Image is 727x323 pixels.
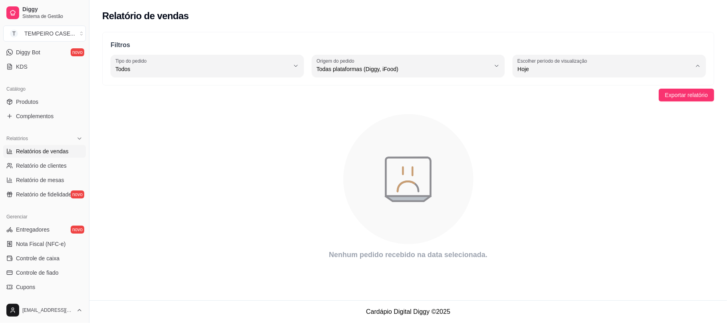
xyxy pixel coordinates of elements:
[16,226,50,234] span: Entregadores
[22,6,83,13] span: Diggy
[111,40,706,50] p: Filtros
[317,57,357,64] label: Origem do pedido
[16,112,53,120] span: Complementos
[16,98,38,106] span: Produtos
[16,176,64,184] span: Relatório de mesas
[16,283,35,291] span: Cupons
[10,30,18,38] span: T
[3,83,86,95] div: Catálogo
[317,65,491,73] span: Todas plataformas (Diggy, iFood)
[16,63,28,71] span: KDS
[24,30,75,38] div: TEMPEIRO CASE ...
[16,254,59,262] span: Controle de caixa
[16,240,65,248] span: Nota Fiscal (NFC-e)
[115,57,149,64] label: Tipo do pedido
[16,48,40,56] span: Diggy Bot
[3,26,86,42] button: Select a team
[517,57,590,64] label: Escolher período de visualização
[16,269,59,277] span: Controle de fiado
[16,190,71,198] span: Relatório de fidelidade
[102,249,714,260] article: Nenhum pedido recebido na data selecionada.
[517,65,691,73] span: Hoje
[16,162,67,170] span: Relatório de clientes
[6,135,28,142] span: Relatórios
[102,10,189,22] h2: Relatório de vendas
[22,307,73,313] span: [EMAIL_ADDRESS][DOMAIN_NAME]
[102,109,714,249] div: animation
[115,65,289,73] span: Todos
[89,300,727,323] footer: Cardápio Digital Diggy © 2025
[16,147,69,155] span: Relatórios de vendas
[3,210,86,223] div: Gerenciar
[22,13,83,20] span: Sistema de Gestão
